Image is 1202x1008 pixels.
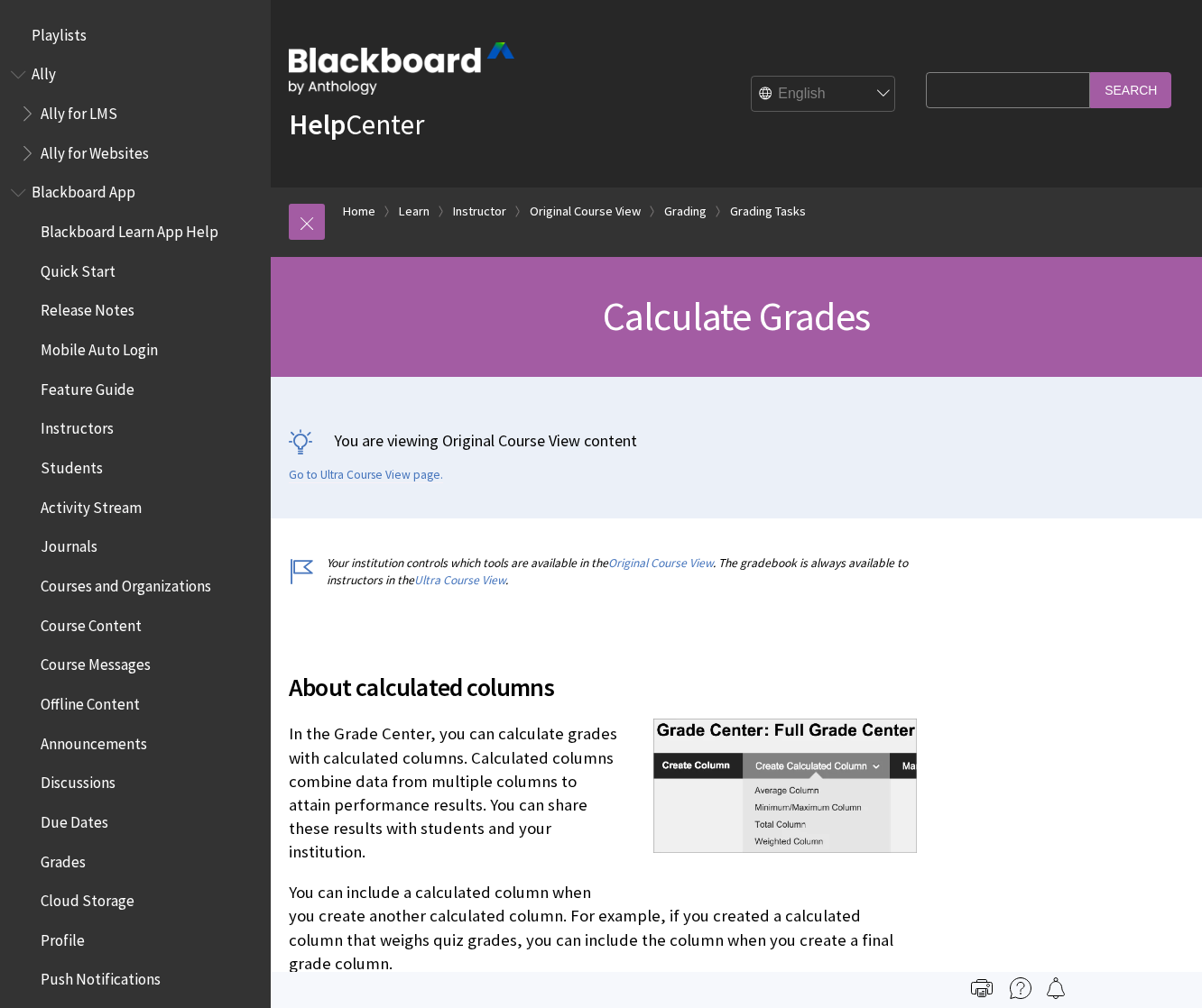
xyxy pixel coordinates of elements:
span: Courses and Organizations [41,571,211,595]
span: Course Messages [41,650,151,674]
a: Instructor [453,200,506,223]
span: Offline Content [41,689,140,713]
span: Course Content [41,610,142,635]
select: Site Language Selector [752,77,896,113]
span: Quick Start [41,256,116,280]
a: Original Course View [530,200,641,223]
span: Blackboard Learn App Help [41,216,218,241]
a: Go to Ultra Course View page. [289,467,443,483]
span: Calculate Grades [603,291,870,341]
span: Grades [41,847,86,871]
a: Grading Tasks [730,200,806,223]
span: Ally for LMS [41,98,117,123]
a: HelpCenter [289,106,424,142]
a: Ultra Course View [414,573,505,588]
nav: Book outline for Anthology Ally Help [11,60,260,169]
span: Activity Stream [41,492,142,517]
span: Due Dates [41,807,108,831]
p: In the Grade Center, you can calculate grades with calculated columns. Calculated columns combine... [289,722,917,864]
span: Mobile Auto Login [41,334,158,359]
img: Print [971,977,993,999]
span: Announcements [41,729,147,753]
img: Follow this page [1045,977,1067,999]
strong: Help [289,106,346,142]
span: Cloud Storage [41,885,134,910]
span: Ally for Websites [41,138,149,162]
input: Search [1090,72,1171,107]
img: Blackboard by Anthology [289,42,514,95]
p: You are viewing Original Course View content [289,429,1184,452]
a: Original Course View [608,555,713,571]
span: Push Notifications [41,965,161,989]
span: Profile [41,925,85,949]
img: More help [1010,977,1031,999]
nav: Book outline for Playlists [11,20,260,50]
span: Instructors [41,414,114,438]
span: Release Notes [41,296,134,320]
span: Feature Guide [41,374,134,399]
span: Playlists [32,20,87,44]
span: Journals [41,532,97,556]
span: Blackboard App [32,178,135,202]
span: Discussions [41,767,116,792]
a: Grading [664,200,707,223]
a: Learn [399,200,430,223]
span: Students [41,453,103,477]
p: Your institution controls which tools are available in the . The gradebook is always available to... [289,554,917,589]
span: About calculated columns [289,668,917,706]
span: Ally [32,60,56,84]
p: You can include a calculated column when you create another calculated column. For example, if yo... [289,881,917,976]
a: Home [343,200,375,223]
